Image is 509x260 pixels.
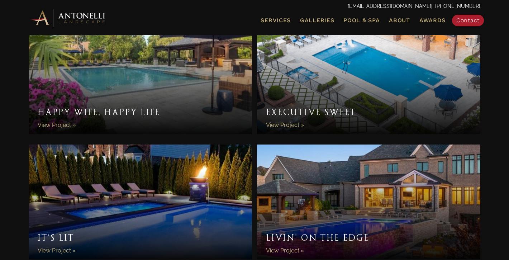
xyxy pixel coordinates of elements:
span: Awards [419,17,446,24]
img: Antonelli Horizontal Logo [29,8,108,28]
span: Pool & Spa [343,17,380,24]
a: Awards [417,16,448,25]
span: Services [261,18,291,23]
a: Services [258,16,294,25]
span: About [389,18,410,23]
p: | [PHONE_NUMBER] [29,2,480,11]
a: Contact [452,15,484,26]
a: [EMAIL_ADDRESS][DOMAIN_NAME] [348,3,431,9]
a: Pool & Spa [341,16,382,25]
span: Contact [456,17,480,24]
a: About [386,16,413,25]
span: Galleries [300,17,334,24]
a: Galleries [297,16,337,25]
